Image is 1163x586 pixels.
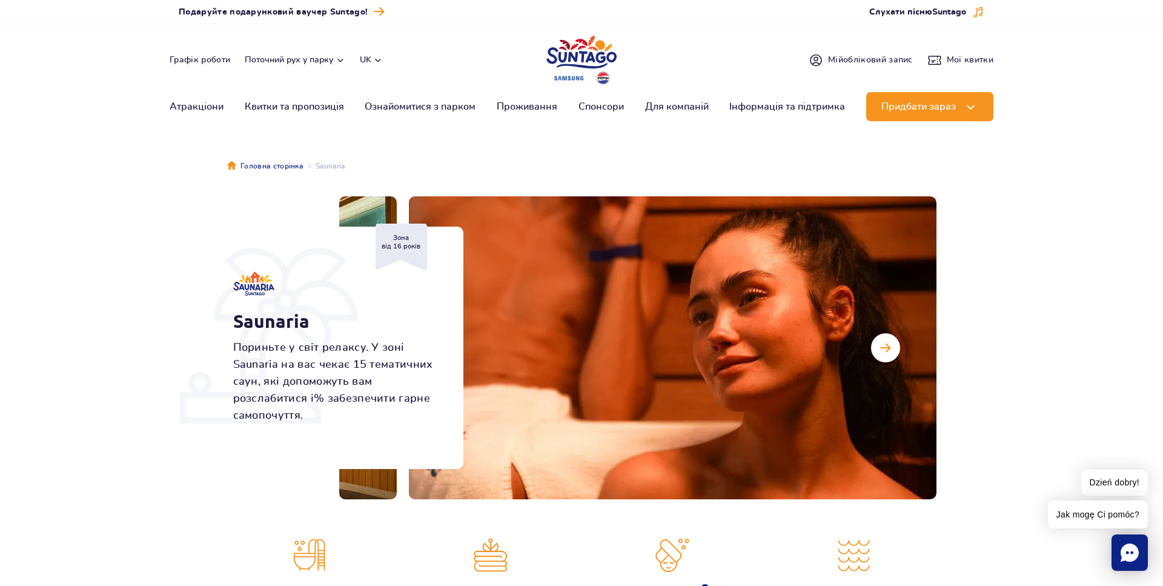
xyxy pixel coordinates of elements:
a: Спонсори [578,92,624,121]
span: Jak mogę Ci pomóc? [1048,501,1148,528]
span: Dzień dobry! [1081,470,1148,496]
a: Мійобліковий запис [809,53,913,67]
p: Пориньте у світ релаксу. У зоні Saunaria на вас чекає 15 тематичних саун, які допоможуть вам розс... [233,339,436,424]
div: Chat [1112,534,1148,571]
h1: Saunaria [233,310,436,332]
div: Зона від 16 років [376,224,427,270]
span: Слухати пісню [869,6,966,18]
button: Наступний слайд [871,333,900,362]
button: uk [360,54,383,66]
a: Проживання [497,92,557,121]
span: Мій обліковий запис [828,54,913,66]
a: Головна сторінка [227,160,303,172]
span: Придбати зараз [881,101,956,112]
a: Графік роботи [170,54,230,66]
button: Слухати піснюSuntago [869,6,984,18]
a: Атракціони [170,92,224,121]
a: Park of Poland [546,30,617,86]
a: Квитки та пропозиція [245,92,344,121]
img: Saunaria [233,271,274,296]
span: Мої квитки [947,54,993,66]
a: Мої квитки [927,53,993,67]
span: Подаруйте подарунковий ваучер Suntago! [179,6,368,18]
li: Saunaria [303,160,345,172]
button: Придбати зараз [866,92,993,121]
button: Поточний рух у парку [245,55,345,65]
span: Suntago [932,8,966,16]
a: Ознайомитися з парком [365,92,475,121]
a: Для компаній [645,92,709,121]
a: Подаруйте подарунковий ваучер Suntago! [179,4,385,20]
a: Інформація та підтримка [729,92,845,121]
